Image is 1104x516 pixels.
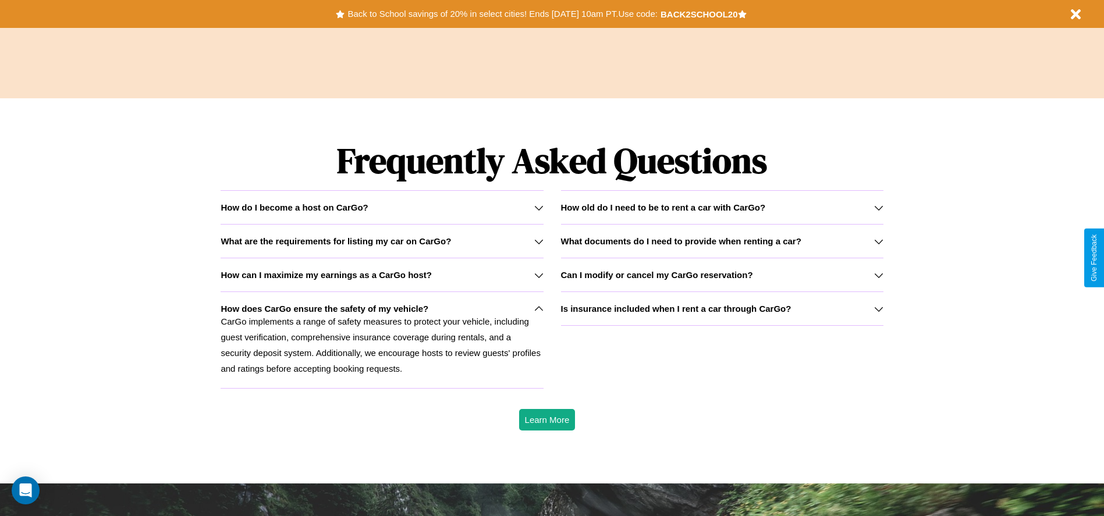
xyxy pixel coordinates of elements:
button: Back to School savings of 20% in select cities! Ends [DATE] 10am PT.Use code: [345,6,660,22]
h3: How can I maximize my earnings as a CarGo host? [221,270,432,280]
h3: What are the requirements for listing my car on CarGo? [221,236,451,246]
h3: What documents do I need to provide when renting a car? [561,236,801,246]
div: Open Intercom Messenger [12,476,40,504]
b: BACK2SCHOOL20 [661,9,738,19]
h3: Can I modify or cancel my CarGo reservation? [561,270,753,280]
p: CarGo implements a range of safety measures to protect your vehicle, including guest verification... [221,314,543,376]
h3: Is insurance included when I rent a car through CarGo? [561,304,791,314]
h3: How do I become a host on CarGo? [221,202,368,212]
div: Give Feedback [1090,234,1098,282]
h3: How old do I need to be to rent a car with CarGo? [561,202,766,212]
h3: How does CarGo ensure the safety of my vehicle? [221,304,428,314]
h1: Frequently Asked Questions [221,131,883,190]
button: Learn More [519,409,576,430]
